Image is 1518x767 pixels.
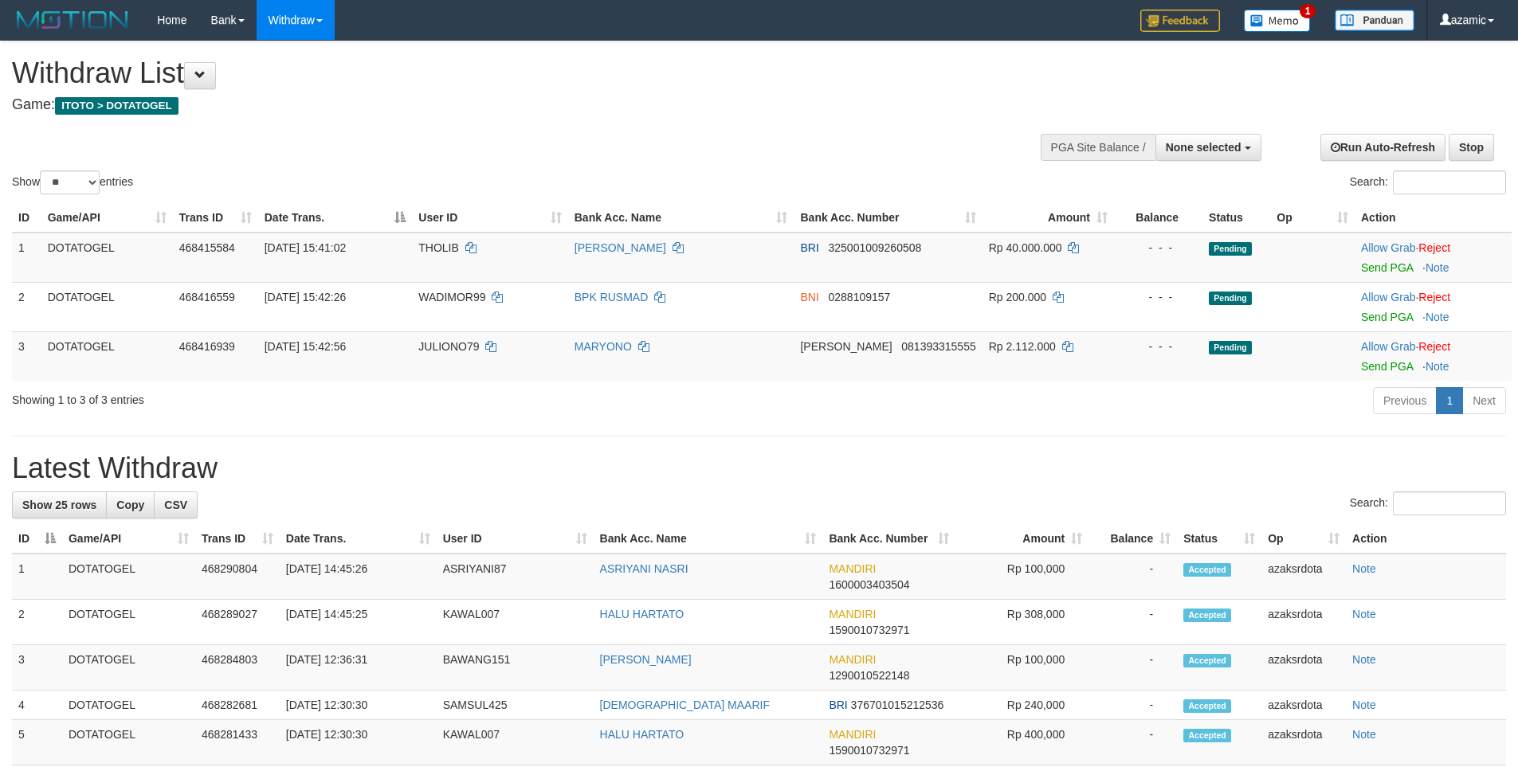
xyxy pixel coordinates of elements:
[1244,10,1311,32] img: Button%20Memo.svg
[12,57,996,89] h1: Withdraw List
[1355,282,1512,331] td: ·
[12,600,62,645] td: 2
[600,728,684,741] a: HALU HARTATO
[1361,241,1415,254] a: Allow Grab
[1426,261,1449,274] a: Note
[418,291,485,303] span: WADIMOR99
[600,562,688,575] a: ASRIYANI NASRI
[829,608,876,620] span: MANDIRI
[1355,331,1512,381] td: ·
[195,600,280,645] td: 468289027
[1261,524,1346,554] th: Op: activate to sort column ascending
[1361,340,1415,353] a: Allow Grab
[955,720,1088,765] td: Rp 400,000
[1120,338,1196,354] div: - - -
[106,491,155,519] a: Copy
[1088,554,1177,600] td: -
[12,645,62,691] td: 3
[829,291,891,303] span: Copy 0288109157 to clipboard
[164,499,187,511] span: CSV
[195,720,280,765] td: 468281433
[1300,4,1316,18] span: 1
[822,524,955,554] th: Bank Acc. Number: activate to sort column ascending
[955,691,1088,720] td: Rp 240,000
[1393,491,1506,515] input: Search:
[179,291,235,303] span: 468416559
[12,491,107,519] a: Show 25 rows
[1202,203,1270,233] th: Status
[62,524,195,554] th: Game/API: activate to sort column ascending
[1209,242,1252,256] span: Pending
[1418,241,1450,254] a: Reject
[800,291,818,303] span: BNI
[1209,292,1252,305] span: Pending
[437,524,594,554] th: User ID: activate to sort column ascending
[1177,524,1261,554] th: Status: activate to sort column ascending
[1350,170,1506,194] label: Search:
[1361,291,1418,303] span: ·
[1261,720,1346,765] td: azaksrdota
[1373,387,1437,414] a: Previous
[41,203,173,233] th: Game/API: activate to sort column ascending
[116,499,144,511] span: Copy
[265,291,346,303] span: [DATE] 15:42:26
[195,554,280,600] td: 468290804
[12,233,41,283] td: 1
[901,340,975,353] span: Copy 081393315555 to clipboard
[800,340,892,353] span: [PERSON_NAME]
[173,203,258,233] th: Trans ID: activate to sort column ascending
[437,691,594,720] td: SAMSUL425
[1120,240,1196,256] div: - - -
[829,699,847,711] span: BRI
[1361,291,1415,303] a: Allow Grab
[1261,691,1346,720] td: azaksrdota
[983,203,1114,233] th: Amount: activate to sort column ascending
[12,282,41,331] td: 2
[62,645,195,691] td: DOTATOGEL
[154,491,198,519] a: CSV
[1088,691,1177,720] td: -
[800,241,818,254] span: BRI
[258,203,413,233] th: Date Trans.: activate to sort column descending
[1355,233,1512,283] td: ·
[195,524,280,554] th: Trans ID: activate to sort column ascending
[1418,340,1450,353] a: Reject
[437,554,594,600] td: ASRIYANI87
[1346,524,1506,554] th: Action
[265,340,346,353] span: [DATE] 15:42:56
[1352,608,1376,620] a: Note
[62,691,195,720] td: DOTATOGEL
[12,524,62,554] th: ID: activate to sort column descending
[437,600,594,645] td: KAWAL007
[1393,170,1506,194] input: Search:
[851,699,944,711] span: Copy 376701015212536 to clipboard
[955,554,1088,600] td: Rp 100,000
[12,203,41,233] th: ID
[829,624,909,636] span: Copy 1590010732971 to clipboard
[179,241,235,254] span: 468415584
[62,720,195,765] td: DOTATOGEL
[12,331,41,381] td: 3
[55,97,178,115] span: ITOTO > DOTATOGEL
[62,600,195,645] td: DOTATOGEL
[829,241,922,254] span: Copy 325001009260508 to clipboard
[829,578,909,591] span: Copy 1600003403504 to clipboard
[989,241,1062,254] span: Rp 40.000.000
[1361,241,1418,254] span: ·
[280,524,437,554] th: Date Trans.: activate to sort column ascending
[280,691,437,720] td: [DATE] 12:30:30
[280,720,437,765] td: [DATE] 12:30:30
[1183,563,1231,577] span: Accepted
[418,241,459,254] span: THOLIB
[1352,653,1376,666] a: Note
[1183,729,1231,742] span: Accepted
[989,340,1056,353] span: Rp 2.112.000
[989,291,1046,303] span: Rp 200.000
[12,691,62,720] td: 4
[955,524,1088,554] th: Amount: activate to sort column ascending
[12,452,1506,484] h1: Latest Withdraw
[62,554,195,600] td: DOTATOGEL
[280,645,437,691] td: [DATE] 12:36:31
[40,170,100,194] select: Showentries
[575,291,649,303] a: BPK RUSMAD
